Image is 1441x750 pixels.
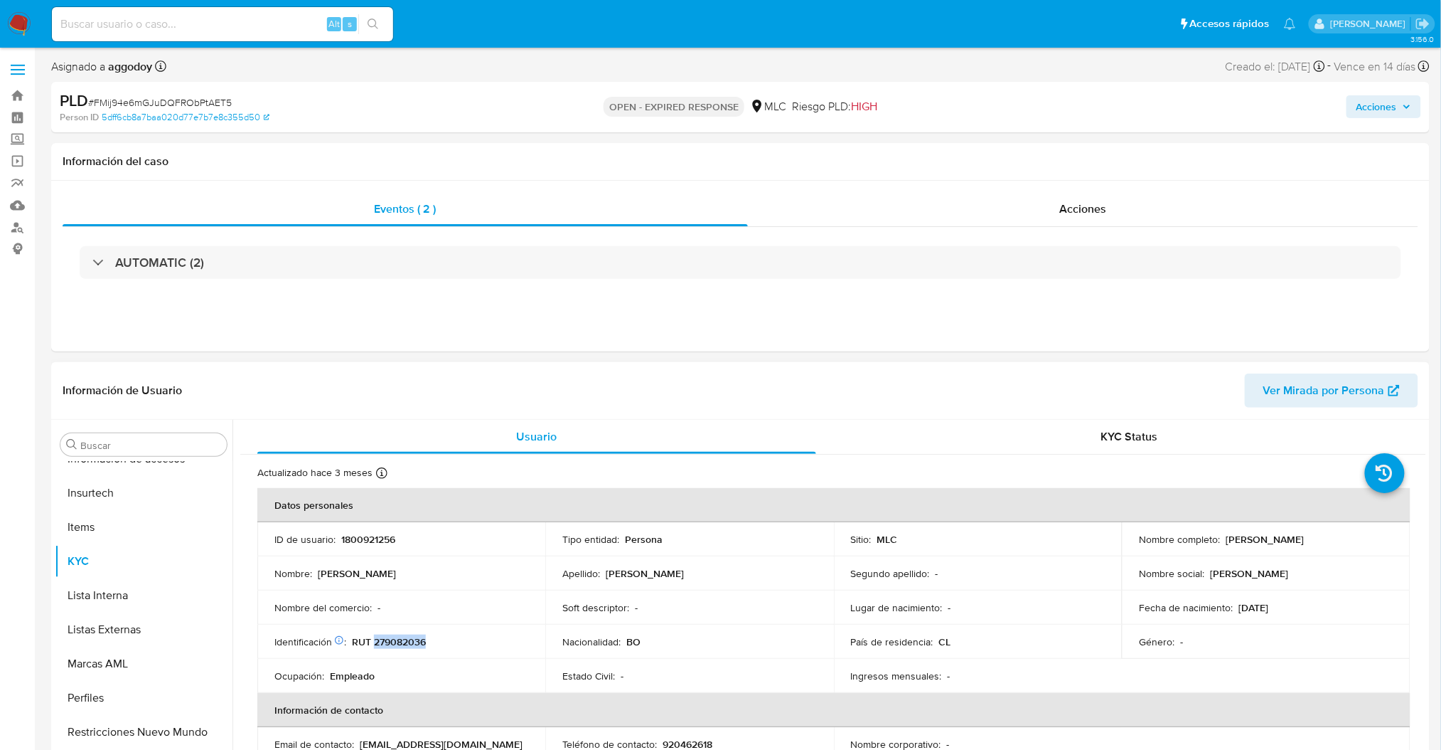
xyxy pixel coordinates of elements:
input: Buscar [80,439,221,452]
a: Notificaciones [1284,18,1296,30]
b: aggodoy [105,58,152,75]
p: CL [939,635,951,648]
button: Lista Interna [55,579,232,613]
span: # FMij94e6mGJuDQFRObPtAET5 [88,95,232,110]
p: Empleado [330,670,375,682]
button: Listas Externas [55,613,232,647]
div: MLC [750,99,786,115]
p: - [948,601,951,614]
span: Asignado a [51,59,152,75]
p: - [621,670,623,682]
p: Ocupación : [274,670,324,682]
p: Género : [1139,635,1174,648]
a: Salir [1415,16,1430,31]
span: - [1328,57,1332,76]
input: Buscar usuario o caso... [52,15,393,33]
p: [DATE] [1238,601,1268,614]
p: Apellido : [562,567,600,580]
span: KYC Status [1101,428,1158,445]
span: Ver Mirada por Persona [1263,374,1385,408]
button: Insurtech [55,476,232,510]
h3: AUTOMATIC (2) [115,255,204,270]
p: Actualizado hace 3 meses [257,466,373,480]
span: Usuario [517,428,557,445]
button: Ver Mirada por Persona [1245,374,1418,408]
a: 5dff6cb8a7baa020d77e7b7e8c355d50 [102,111,269,124]
p: 1800921256 [341,533,395,546]
button: search-icon [358,14,387,34]
p: Nacionalidad : [562,635,621,648]
p: Estado Civil : [562,670,615,682]
div: AUTOMATIC (2) [80,246,1401,279]
p: Tipo entidad : [562,533,619,546]
p: ID de usuario : [274,533,336,546]
p: Nombre social : [1139,567,1204,580]
span: Acciones [1356,95,1397,118]
p: - [936,567,938,580]
button: Perfiles [55,681,232,715]
span: Alt [328,17,340,31]
span: Accesos rápidos [1190,16,1270,31]
p: [PERSON_NAME] [1226,533,1304,546]
p: Identificación : [274,635,346,648]
p: Ingresos mensuales : [851,670,942,682]
div: Creado el: [DATE] [1226,57,1325,76]
th: Datos personales [257,488,1410,522]
p: Sitio : [851,533,872,546]
p: Persona [625,533,663,546]
p: [PERSON_NAME] [1210,567,1288,580]
p: BO [626,635,641,648]
p: País de residencia : [851,635,933,648]
p: Soft descriptor : [562,601,629,614]
p: Segundo apellido : [851,567,930,580]
b: PLD [60,89,88,112]
h1: Información de Usuario [63,384,182,398]
span: HIGH [851,98,877,115]
p: Nombre : [274,567,312,580]
p: - [377,601,380,614]
button: Acciones [1346,95,1421,118]
p: OPEN - EXPIRED RESPONSE [604,97,744,117]
p: - [948,670,950,682]
p: Nombre completo : [1139,533,1220,546]
span: Vence en 14 días [1334,59,1416,75]
p: RUT 279082036 [352,635,426,648]
p: Fecha de nacimiento : [1139,601,1233,614]
p: [PERSON_NAME] [606,567,684,580]
p: - [1180,635,1183,648]
b: Person ID [60,111,99,124]
button: Restricciones Nuevo Mundo [55,715,232,749]
button: Marcas AML [55,647,232,681]
p: - [635,601,638,614]
button: Buscar [66,439,77,450]
p: Nombre del comercio : [274,601,372,614]
th: Información de contacto [257,693,1410,727]
span: s [348,17,352,31]
button: KYC [55,544,232,579]
p: [PERSON_NAME] [318,567,396,580]
p: Lugar de nacimiento : [851,601,943,614]
p: MLC [877,533,898,546]
button: Items [55,510,232,544]
span: Eventos ( 2 ) [375,201,436,217]
span: Acciones [1060,201,1107,217]
p: agustina.godoy@mercadolibre.com [1330,17,1410,31]
span: Riesgo PLD: [792,99,877,115]
h1: Información del caso [63,154,1418,169]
